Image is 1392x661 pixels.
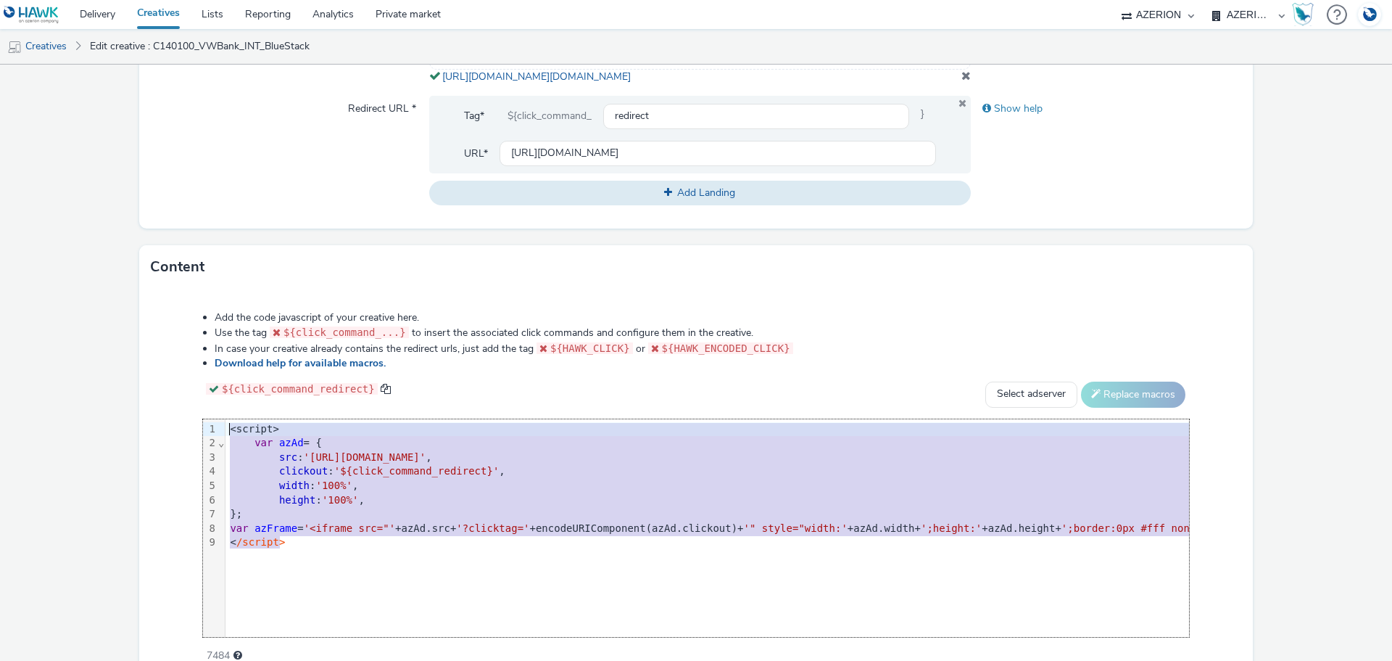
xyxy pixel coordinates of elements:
[496,103,603,129] div: ${click_command_
[662,342,790,354] span: ${HAWK_ENCODED_CLICK}
[215,341,1189,356] li: In case your creative already contains the redirect urls, just add the tag or
[236,536,285,548] span: /script>
[283,327,406,338] span: ${click_command_...}
[550,342,630,354] span: ${HAWK_CLICK}
[921,522,982,534] span: ';height:'
[442,70,637,83] a: [URL][DOMAIN_NAME][DOMAIN_NAME]
[203,535,217,550] div: 9
[322,494,359,506] span: '100%'
[315,480,352,491] span: '100%'
[215,356,391,370] a: Download help for available macros.
[677,186,735,200] span: Add Landing
[279,494,316,506] span: height
[83,29,317,64] a: Edit creative : C140100_VWBank_INT_BlueStack
[230,522,248,534] span: var
[217,437,225,448] span: Fold line
[7,40,22,54] img: mobile
[304,522,395,534] span: '<iframe src="'
[254,522,297,534] span: azFrame
[334,465,500,477] span: '${click_command_redirect}'
[1359,3,1380,27] img: Account DE
[744,522,848,534] span: '" style="width:'
[222,383,375,395] span: ${click_command_redirect}
[456,522,529,534] span: '?clicktag='
[203,436,217,451] div: 2
[429,181,971,205] button: Add Landing
[304,451,426,463] span: '[URL][DOMAIN_NAME]'
[254,437,273,448] span: var
[203,522,217,536] div: 8
[279,480,310,491] span: width
[500,141,936,166] input: url...
[203,451,217,465] div: 3
[4,6,59,24] img: undefined Logo
[215,311,1189,325] li: Add the code javascript of your creative here.
[203,493,217,508] div: 6
[150,256,204,278] h3: Content
[203,464,217,479] div: 4
[1292,3,1314,26] img: Hawk Academy
[342,96,422,116] label: Redirect URL *
[215,325,1189,340] li: Use the tag to insert the associated click commands and configure them in the creative.
[971,96,1242,122] div: Show help
[1292,3,1319,26] a: Hawk Academy
[909,103,936,129] span: }
[279,437,304,448] span: azAd
[381,384,391,394] span: copy to clipboard
[1081,382,1185,408] button: Replace macros
[203,507,217,522] div: 7
[279,465,328,477] span: clickout
[203,422,217,437] div: 1
[279,451,297,463] span: src
[203,479,217,493] div: 5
